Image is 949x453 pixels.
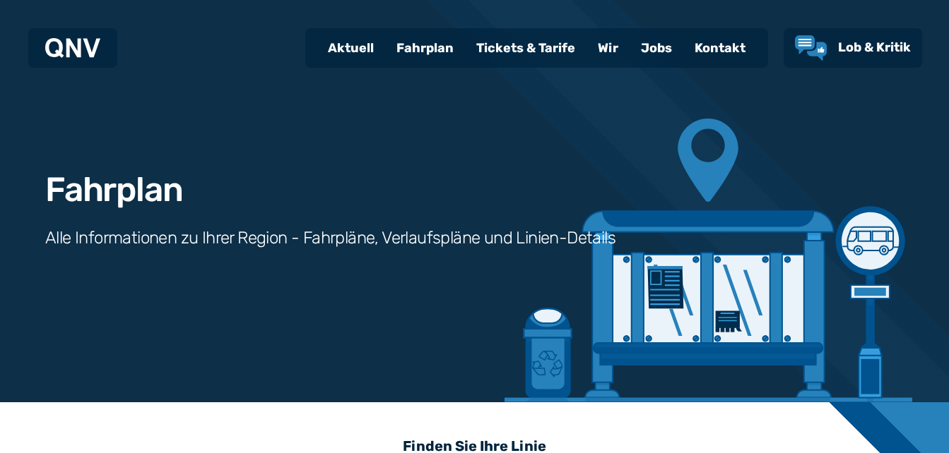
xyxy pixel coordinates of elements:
a: Kontakt [683,30,757,66]
a: Tickets & Tarife [465,30,587,66]
a: Aktuell [317,30,385,66]
img: QNV Logo [45,38,100,58]
a: Wir [587,30,630,66]
a: Lob & Kritik [795,35,911,61]
a: QNV Logo [45,34,100,62]
a: Fahrplan [385,30,465,66]
h3: Alle Informationen zu Ihrer Region - Fahrpläne, Verlaufspläne und Linien-Details [45,226,615,249]
h1: Fahrplan [45,173,182,207]
span: Lob & Kritik [838,40,911,55]
a: Jobs [630,30,683,66]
